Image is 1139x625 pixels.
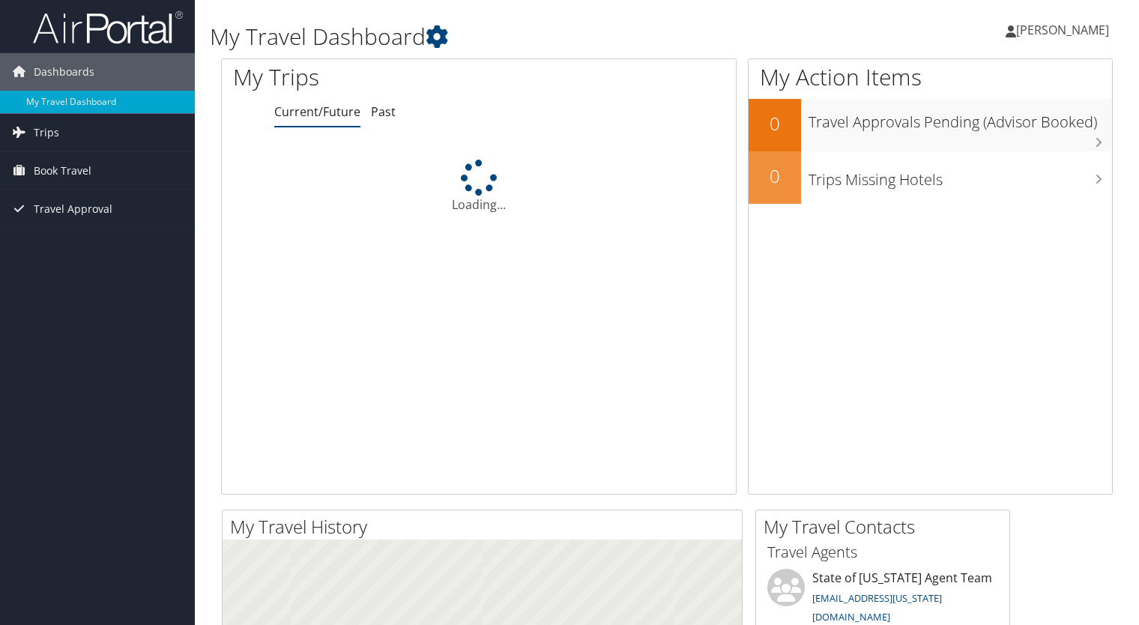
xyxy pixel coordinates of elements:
h2: My Travel History [230,514,742,540]
h2: My Travel Contacts [764,514,1009,540]
span: Trips [34,114,59,151]
h2: 0 [749,111,801,136]
a: 0Trips Missing Hotels [749,151,1112,204]
a: Current/Future [274,103,360,120]
span: [PERSON_NAME] [1016,22,1109,38]
span: Travel Approval [34,190,112,228]
h1: My Action Items [749,61,1112,93]
a: 0Travel Approvals Pending (Advisor Booked) [749,99,1112,151]
h3: Trips Missing Hotels [809,162,1112,190]
h2: 0 [749,163,801,189]
a: Past [371,103,396,120]
h1: My Travel Dashboard [210,21,819,52]
a: [PERSON_NAME] [1006,7,1124,52]
h3: Travel Agents [767,542,998,563]
div: Loading... [222,160,736,214]
h3: Travel Approvals Pending (Advisor Booked) [809,104,1112,133]
img: airportal-logo.png [33,10,183,45]
span: Dashboards [34,53,94,91]
h1: My Trips [233,61,510,93]
a: [EMAIL_ADDRESS][US_STATE][DOMAIN_NAME] [812,591,942,624]
span: Book Travel [34,152,91,190]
